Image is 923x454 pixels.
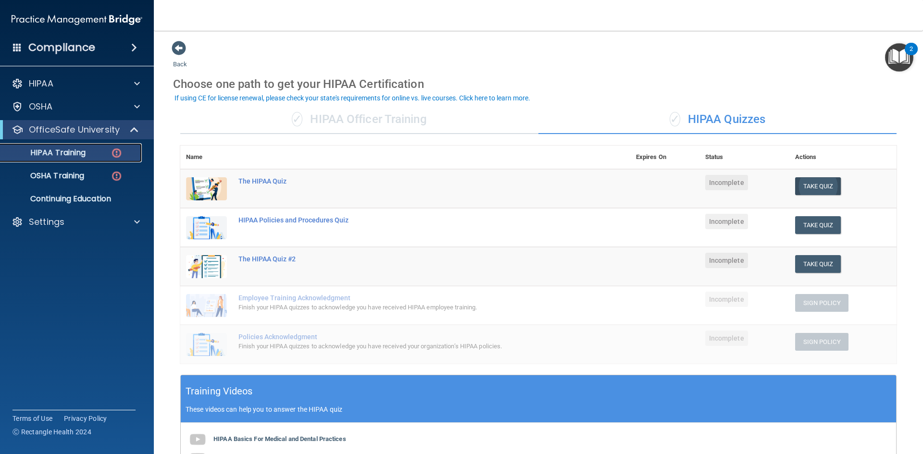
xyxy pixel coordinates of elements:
[238,216,582,224] div: HIPAA Policies and Procedures Quiz
[213,435,346,442] b: HIPAA Basics For Medical and Dental Practices
[885,43,913,72] button: Open Resource Center, 2 new notifications
[180,146,233,169] th: Name
[12,216,140,228] a: Settings
[795,333,848,351] button: Sign Policy
[180,105,538,134] div: HIPAA Officer Training
[238,341,582,352] div: Finish your HIPAA quizzes to acknowledge you have received your organization’s HIPAA policies.
[175,95,530,101] div: If using CE for license renewal, please check your state's requirements for online vs. live cours...
[705,292,748,307] span: Incomplete
[238,294,582,302] div: Employee Training Acknowledgment
[12,124,139,135] a: OfficeSafe University
[670,112,680,126] span: ✓
[292,112,302,126] span: ✓
[705,331,748,346] span: Incomplete
[12,414,52,423] a: Terms of Use
[238,177,582,185] div: The HIPAA Quiz
[795,177,841,195] button: Take Quiz
[186,405,891,413] p: These videos can help you to answer the HIPAA quiz
[173,93,532,103] button: If using CE for license renewal, please check your state's requirements for online vs. live cours...
[111,147,123,159] img: danger-circle.6113f641.png
[238,255,582,263] div: The HIPAA Quiz #2
[188,430,207,449] img: gray_youtube_icon.38fcd6cc.png
[29,78,53,89] p: HIPAA
[12,10,142,29] img: PMB logo
[6,171,84,181] p: OSHA Training
[28,41,95,54] h4: Compliance
[29,216,64,228] p: Settings
[538,105,897,134] div: HIPAA Quizzes
[186,383,253,400] h5: Training Videos
[705,253,748,268] span: Incomplete
[6,148,86,158] p: HIPAA Training
[238,302,582,313] div: Finish your HIPAA quizzes to acknowledge you have received HIPAA employee training.
[795,294,848,312] button: Sign Policy
[29,101,53,112] p: OSHA
[910,49,913,61] div: 2
[789,146,897,169] th: Actions
[173,70,904,98] div: Choose one path to get your HIPAA Certification
[64,414,107,423] a: Privacy Policy
[238,333,582,341] div: Policies Acknowledgment
[12,427,91,437] span: Ⓒ Rectangle Health 2024
[757,386,911,424] iframe: Drift Widget Chat Controller
[630,146,699,169] th: Expires On
[111,170,123,182] img: danger-circle.6113f641.png
[705,175,748,190] span: Incomplete
[173,49,187,68] a: Back
[12,101,140,112] a: OSHA
[705,214,748,229] span: Incomplete
[29,124,120,135] p: OfficeSafe University
[12,78,140,89] a: HIPAA
[795,216,841,234] button: Take Quiz
[6,194,137,204] p: Continuing Education
[699,146,789,169] th: Status
[795,255,841,273] button: Take Quiz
